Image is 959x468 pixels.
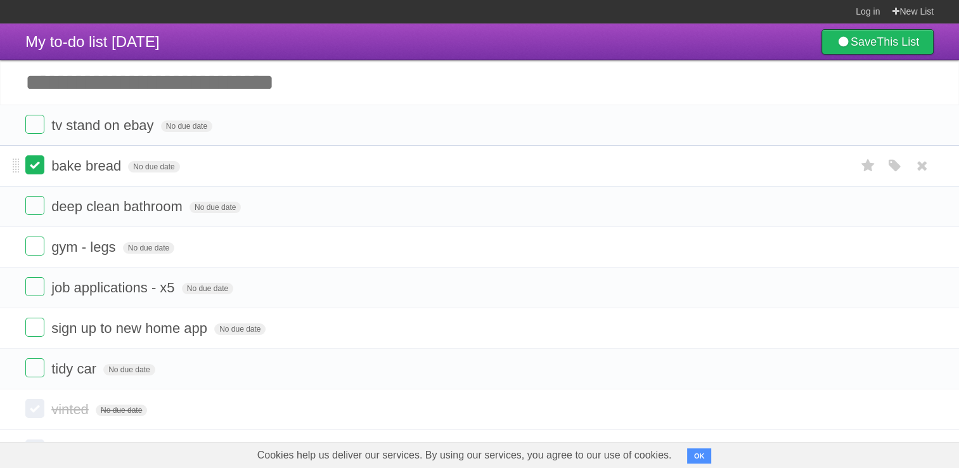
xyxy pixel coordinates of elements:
label: Done [25,399,44,418]
label: Done [25,277,44,296]
span: No due date [161,120,212,132]
span: No due date [96,405,147,416]
label: Done [25,237,44,256]
a: SaveThis List [821,29,934,55]
label: Done [25,196,44,215]
span: No due date [214,323,266,335]
span: sign up to new home app [51,320,210,336]
span: bake bread [51,158,124,174]
span: No due date [182,283,233,294]
span: tidy car [51,361,100,377]
span: job applications - x5 [51,280,177,296]
span: Cookies help us deliver our services. By using our services, you agree to our use of cookies. [245,443,685,468]
b: This List [877,36,919,48]
label: Done [25,358,44,377]
label: Done [25,318,44,337]
span: No due date [123,242,174,254]
span: No due date [103,364,155,375]
span: My to-do list [DATE] [25,33,160,50]
label: Done [25,115,44,134]
label: Star task [856,155,880,176]
span: gym - legs [51,239,119,255]
span: tv stand on ebay [51,117,157,133]
label: Done [25,439,44,458]
label: Done [25,155,44,174]
span: deep clean bathroom [51,198,186,214]
span: No due date [190,202,241,213]
button: OK [687,448,712,464]
span: vinted [51,401,92,417]
span: No due date [128,161,179,172]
